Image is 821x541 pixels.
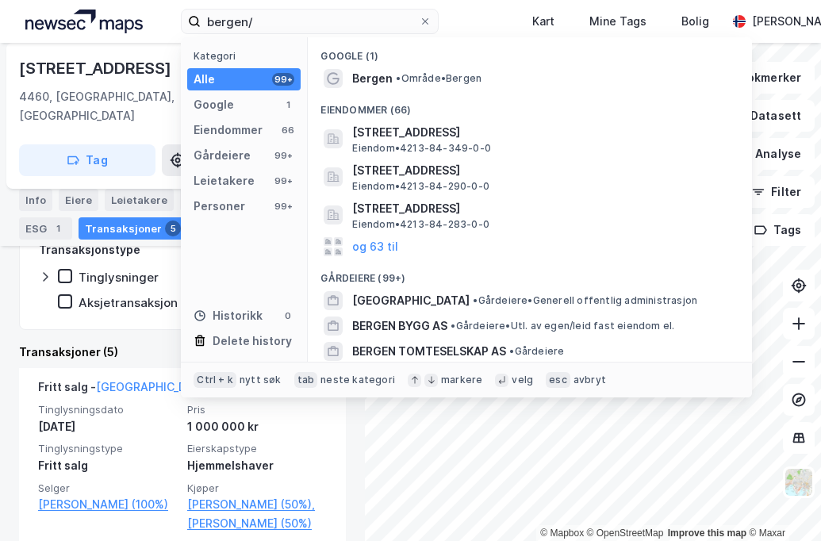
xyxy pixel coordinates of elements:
div: Delete history [213,332,292,351]
div: 1 [282,98,294,111]
div: nytt søk [240,374,282,386]
span: BERGEN TOMTESELSKAP AS [352,342,506,361]
span: • [451,320,455,332]
div: Mine Tags [589,12,646,31]
div: Alle [194,70,215,89]
div: Datasett [180,189,240,211]
div: Transaksjoner (5) [19,343,346,362]
div: Ctrl + k [194,372,236,388]
div: 1 000 000 kr [187,417,327,436]
a: OpenStreetMap [587,528,664,539]
span: Kjøper [187,482,327,495]
div: Leietakere [194,171,255,190]
div: Transaksjoner [79,217,187,240]
span: Selger [38,482,178,495]
span: [STREET_ADDRESS] [352,161,733,180]
div: Eiendommer (66) [308,91,752,120]
a: [PERSON_NAME] (50%) [187,514,327,533]
a: Improve this map [668,528,746,539]
span: Tinglysningstype [38,442,178,455]
div: Gårdeiere [194,146,251,165]
span: [STREET_ADDRESS] [352,199,733,218]
span: • [396,72,401,84]
div: Tinglysninger [79,270,159,285]
div: Aksjetransaksjon [79,295,178,310]
button: Analyse [723,138,815,170]
div: esc [546,372,570,388]
div: 5 [165,221,181,236]
div: 0 [282,309,294,322]
div: Kategori [194,50,301,62]
button: Datasett [718,100,815,132]
button: Tag [19,144,155,176]
div: Hjemmelshaver [187,456,327,475]
div: 99+ [272,73,294,86]
span: • [509,345,514,357]
div: [DATE] [38,417,178,436]
span: Tinglysningsdato [38,403,178,416]
div: 99+ [272,200,294,213]
div: 99+ [272,175,294,187]
div: Eiendommer [194,121,263,140]
div: Transaksjonstype [39,240,140,259]
span: Pris [187,403,327,416]
div: velg [512,374,533,386]
div: Gårdeiere (99+) [308,259,752,288]
span: Eiendom • 4213-84-349-0-0 [352,142,491,155]
span: Gårdeiere • Utl. av egen/leid fast eiendom el. [451,320,674,332]
span: Gårdeiere [509,345,564,358]
div: Google [194,95,234,114]
a: [GEOGRAPHIC_DATA], 27/23 [96,380,251,393]
a: Mapbox [540,528,584,539]
div: Kart [532,12,554,31]
button: Bokmerker [708,62,815,94]
a: [PERSON_NAME] (100%) [38,495,178,514]
div: [STREET_ADDRESS] [19,56,175,81]
div: tab [294,372,318,388]
div: Fritt salg [38,456,178,475]
div: 99+ [272,149,294,162]
div: Historikk [194,306,263,325]
div: 4460, [GEOGRAPHIC_DATA], [GEOGRAPHIC_DATA] [19,87,225,125]
div: markere [441,374,482,386]
div: Leietakere [105,189,174,211]
div: neste kategori [320,374,395,386]
button: og 63 til [352,237,398,256]
span: Eiendom • 4213-84-283-0-0 [352,218,489,231]
div: Kontrollprogram for chat [742,465,821,541]
span: Eiendom • 4213-84-290-0-0 [352,180,489,193]
span: [GEOGRAPHIC_DATA] [352,291,470,310]
div: Fritt salg - [38,378,251,403]
span: Bergen [352,69,393,88]
div: Google (1) [308,37,752,66]
div: 1 [50,221,66,236]
iframe: Chat Widget [742,465,821,541]
input: Søk på adresse, matrikkel, gårdeiere, leietakere eller personer [201,10,419,33]
div: Personer [194,197,245,216]
span: [STREET_ADDRESS] [352,123,733,142]
span: BERGEN BYGG AS [352,317,447,336]
div: Bolig [681,12,709,31]
a: [PERSON_NAME] (50%), [187,495,327,514]
button: Filter [739,176,815,208]
div: ESG [19,217,72,240]
div: 66 [282,124,294,136]
div: Info [19,189,52,211]
span: Gårdeiere • Generell offentlig administrasjon [473,294,697,307]
span: • [473,294,478,306]
div: Eiere [59,189,98,211]
span: Eierskapstype [187,442,327,455]
button: Tags [741,214,815,246]
img: logo.a4113a55bc3d86da70a041830d287a7e.svg [25,10,143,33]
div: avbryt [574,374,606,386]
span: Område • Bergen [396,72,481,85]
